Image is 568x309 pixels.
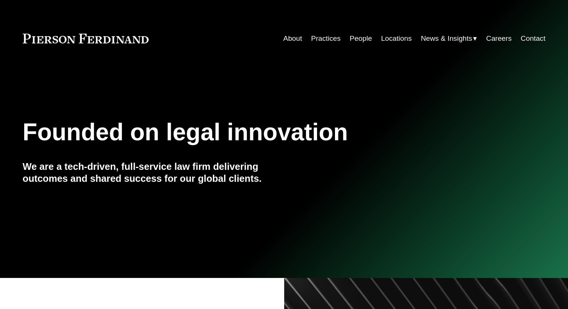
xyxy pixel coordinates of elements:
[381,31,412,46] a: Locations
[23,160,284,185] h4: We are a tech-driven, full-service law firm delivering outcomes and shared success for our global...
[486,31,512,46] a: Careers
[521,31,545,46] a: Contact
[311,31,341,46] a: Practices
[23,119,459,146] h1: Founded on legal innovation
[421,32,472,45] span: News & Insights
[350,31,372,46] a: People
[283,31,302,46] a: About
[421,31,477,46] a: folder dropdown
